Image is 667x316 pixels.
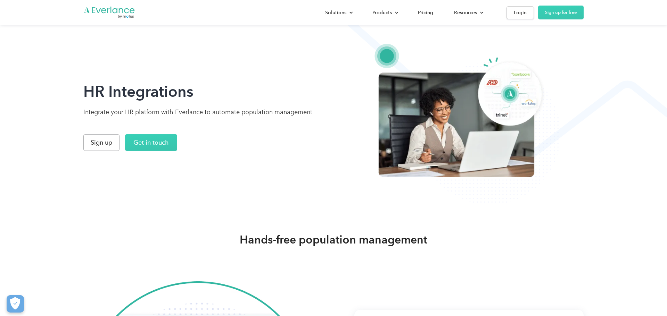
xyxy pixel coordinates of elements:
[447,7,489,19] div: Resources
[454,8,477,17] div: Resources
[125,134,177,151] a: Get in touch
[418,8,433,17] div: Pricing
[83,108,312,116] p: Integrate your HR platform with Everlance to automate population management
[325,8,346,17] div: Solutions
[318,7,359,19] div: Solutions
[83,134,120,151] a: Sign up
[92,34,127,49] input: Submit
[372,8,392,17] div: Products
[240,233,427,247] h2: Hands-free population management
[411,7,440,19] a: Pricing
[83,6,135,19] a: Go to homepage
[507,6,534,19] a: Login
[538,6,584,19] a: Sign up for free
[378,55,546,177] img: Everlance, mileage tracker app, expense tracking app
[514,8,527,17] div: Login
[365,7,404,19] div: Products
[7,295,24,313] button: Cookies Settings
[83,82,312,101] h1: HR Integrations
